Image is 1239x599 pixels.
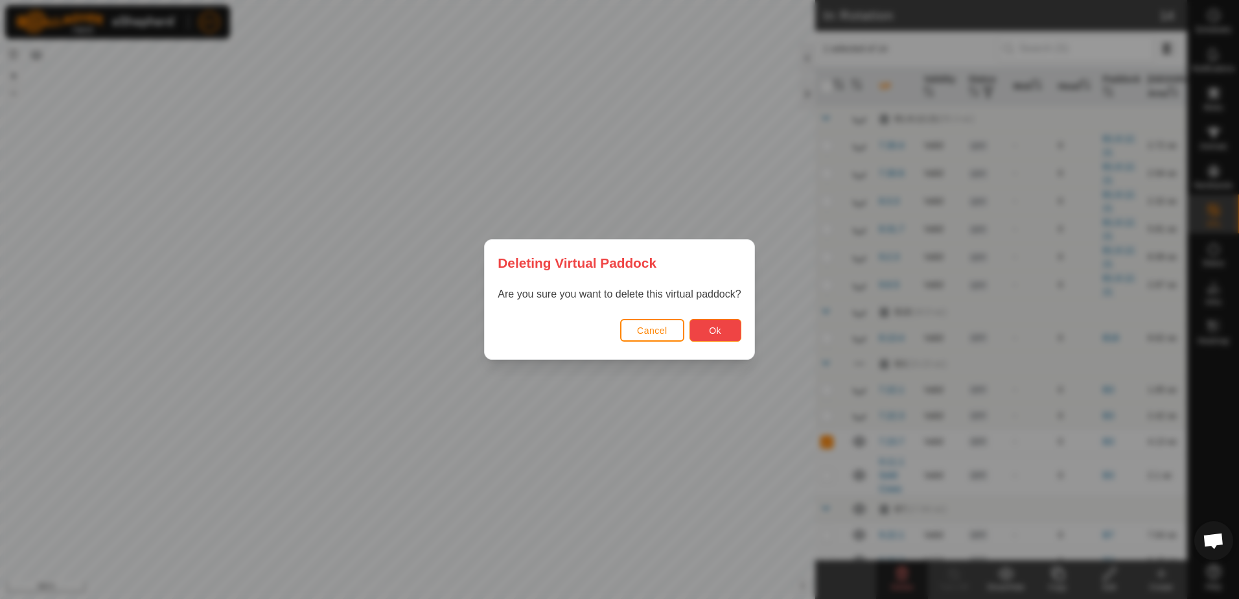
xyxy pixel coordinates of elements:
[689,319,741,342] button: Ok
[498,253,656,273] span: Deleting Virtual Paddock
[620,319,684,342] button: Cancel
[637,325,667,336] span: Cancel
[709,325,721,336] span: Ok
[1194,521,1233,560] div: Open chat
[498,287,741,302] p: Are you sure you want to delete this virtual paddock?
